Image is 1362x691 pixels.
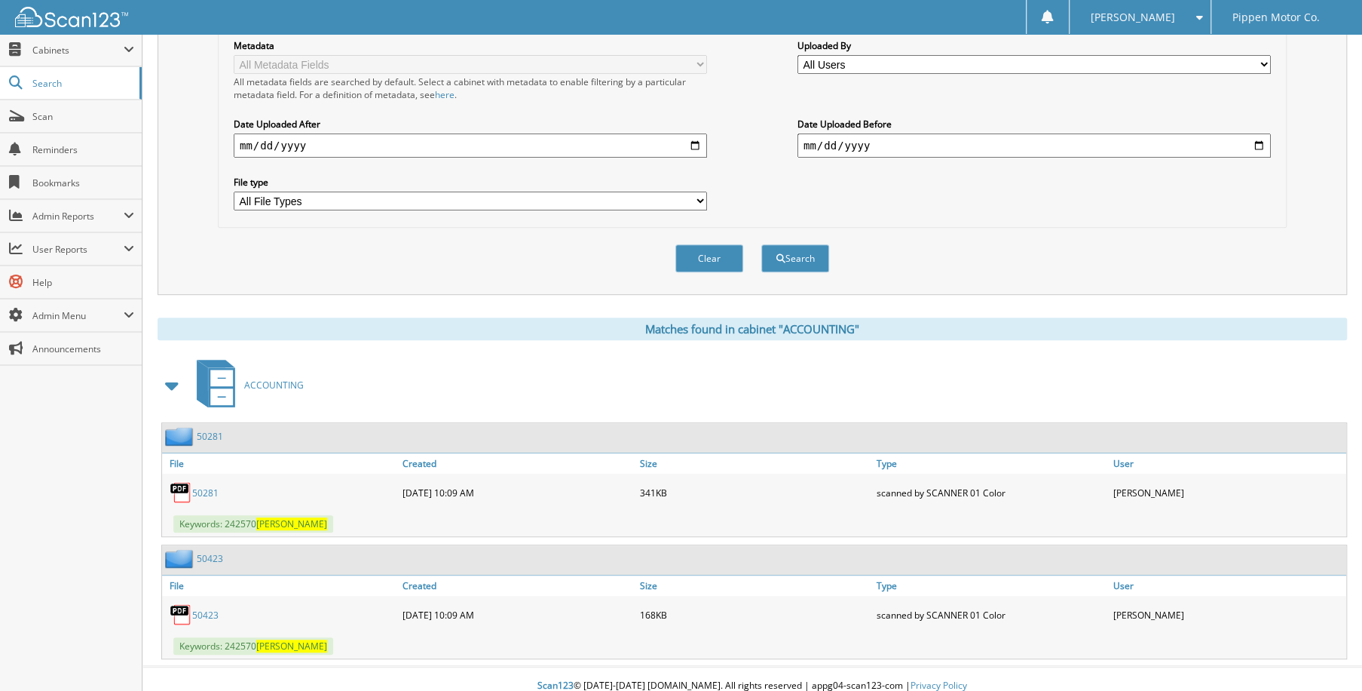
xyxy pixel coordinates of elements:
a: Size [635,453,872,474]
span: Keywords: 242570 [173,637,333,655]
a: 50423 [197,552,223,565]
iframe: Chat Widget [1287,619,1362,691]
span: Pippen Motor Co. [1232,13,1320,22]
img: scan123-logo-white.svg [15,7,128,27]
a: Type [873,453,1109,474]
a: ACCOUNTING [188,355,304,415]
span: Keywords: 242570 [173,515,333,533]
label: File type [234,176,707,189]
span: Scan [32,110,134,123]
a: File [162,576,399,596]
input: start [234,134,707,158]
a: User [1109,576,1346,596]
label: Uploaded By [797,39,1271,52]
a: User [1109,453,1346,474]
a: Created [399,453,635,474]
span: Help [32,276,134,289]
span: Reminders [32,143,134,156]
span: ACCOUNTING [244,379,304,392]
a: File [162,453,399,474]
div: scanned by SCANNER 01 Color [873,478,1109,508]
img: folder2.png [165,427,197,446]
div: [PERSON_NAME] [1109,478,1346,508]
span: Bookmarks [32,177,134,189]
div: [DATE] 10:09 AM [399,478,635,508]
div: 341KB [635,478,872,508]
span: User Reports [32,243,124,256]
label: Metadata [234,39,707,52]
div: Matches found in cabinet "ACCOUNTING" [158,318,1347,340]
span: Admin Reports [32,210,124,223]
a: here [435,88,455,101]
span: Announcements [32,342,134,355]
span: Cabinets [32,44,124,57]
span: [PERSON_NAME] [1091,13,1175,22]
a: Created [399,576,635,596]
span: [PERSON_NAME] [256,640,327,653]
a: Size [635,576,872,596]
img: folder2.png [165,549,197,568]
div: All metadata fields are searched by default. Select a cabinet with metadata to enable filtering b... [234,75,707,101]
div: scanned by SCANNER 01 Color [873,600,1109,630]
a: 50423 [192,609,219,622]
a: 50281 [197,430,223,443]
button: Clear [675,244,743,272]
img: PDF.png [170,481,192,504]
span: Admin Menu [32,309,124,322]
a: 50281 [192,487,219,499]
span: Search [32,77,132,90]
button: Search [761,244,829,272]
a: Type [873,576,1109,596]
div: [PERSON_NAME] [1109,600,1346,630]
img: PDF.png [170,603,192,626]
label: Date Uploaded Before [797,118,1271,131]
span: [PERSON_NAME] [256,517,327,530]
input: end [797,134,1271,158]
div: [DATE] 10:09 AM [399,600,635,630]
label: Date Uploaded After [234,118,707,131]
div: 168KB [635,600,872,630]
